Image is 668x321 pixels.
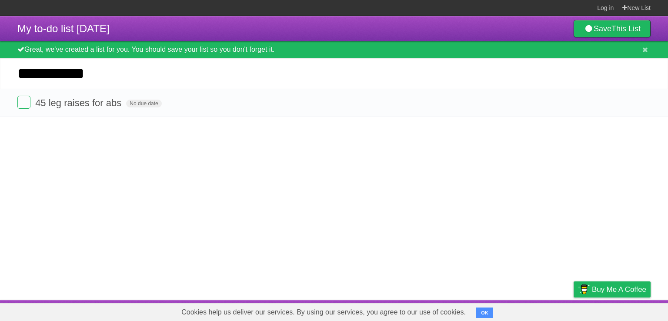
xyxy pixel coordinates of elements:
a: Suggest a feature [596,302,651,319]
a: Privacy [562,302,585,319]
a: Terms [533,302,552,319]
span: No due date [126,100,161,107]
span: 45 leg raises for abs [35,97,124,108]
a: Developers [487,302,522,319]
span: Cookies help us deliver our services. By using our services, you agree to our use of cookies. [173,304,474,321]
img: Buy me a coffee [578,282,590,297]
label: Done [17,96,30,109]
b: This List [611,24,641,33]
a: About [458,302,476,319]
span: Buy me a coffee [592,282,646,297]
button: OK [476,308,493,318]
span: My to-do list [DATE] [17,23,110,34]
a: SaveThis List [574,20,651,37]
a: Buy me a coffee [574,281,651,298]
